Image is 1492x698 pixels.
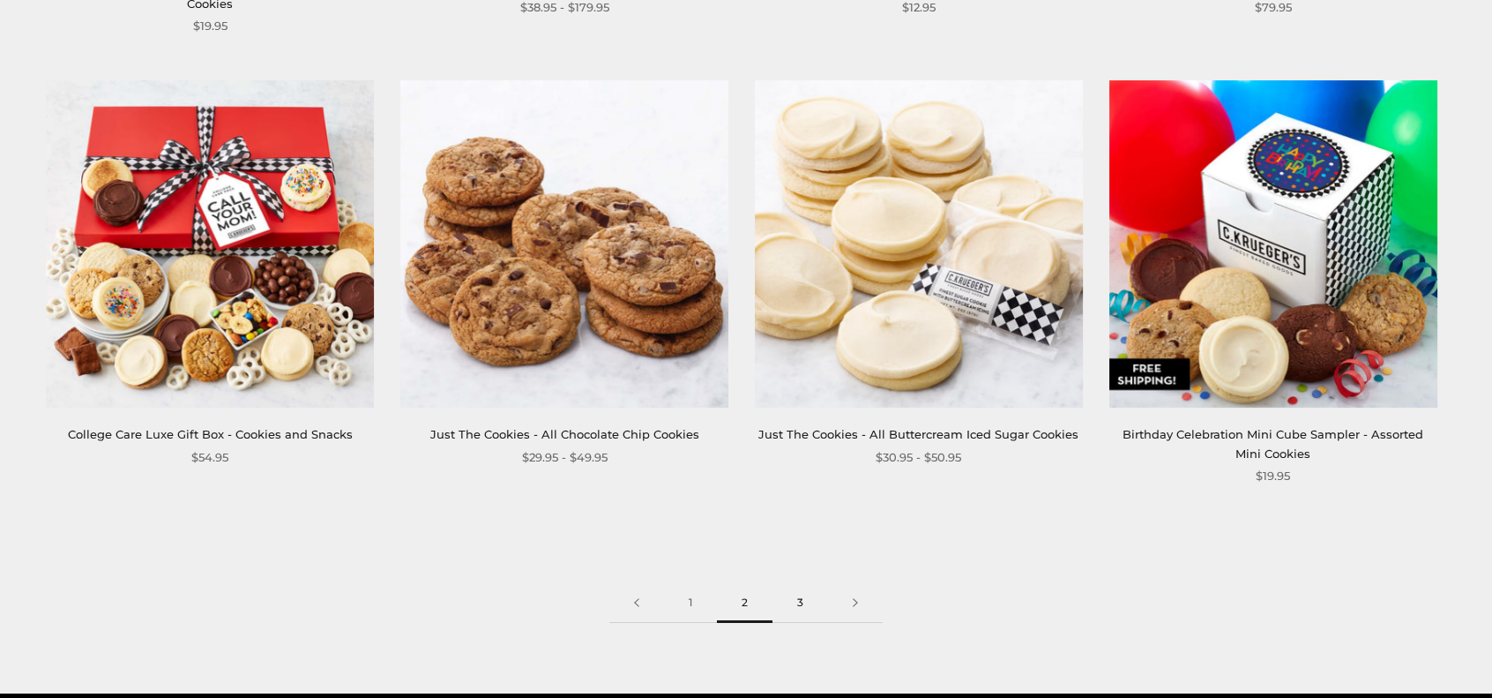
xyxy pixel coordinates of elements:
[755,80,1083,409] img: Just The Cookies - All Buttercream Iced Sugar Cookies
[1109,80,1437,409] img: Birthday Celebration Mini Cube Sampler - Assorted Mini Cookies
[828,583,883,623] a: Next page
[193,17,228,35] span: $19.95
[609,583,664,623] a: Previous page
[876,448,961,467] span: $30.95 - $50.95
[1123,427,1423,460] a: Birthday Celebration Mini Cube Sampler - Assorted Mini Cookies
[717,583,772,623] span: 2
[1256,467,1290,485] span: $19.95
[191,448,228,467] span: $54.95
[430,427,699,441] a: Just The Cookies - All Chocolate Chip Cookies
[68,427,353,441] a: College Care Luxe Gift Box - Cookies and Snacks
[46,80,374,409] img: College Care Luxe Gift Box - Cookies and Snacks
[772,583,828,623] a: 3
[400,80,728,409] img: Just The Cookies - All Chocolate Chip Cookies
[522,448,608,467] span: $29.95 - $49.95
[664,583,717,623] a: 1
[758,427,1078,441] a: Just The Cookies - All Buttercream Iced Sugar Cookies
[14,631,183,684] iframe: Sign Up via Text for Offers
